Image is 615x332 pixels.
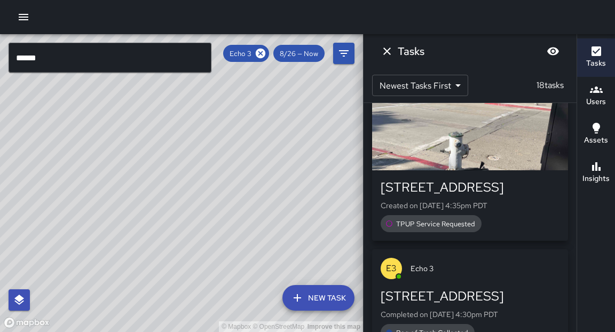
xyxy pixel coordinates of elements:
div: Echo 3 [223,45,269,62]
button: New Task [282,285,354,311]
button: Dismiss [376,41,398,62]
div: [STREET_ADDRESS] [381,179,559,196]
h6: Tasks [586,58,606,69]
span: Echo 3 [223,49,258,58]
p: 18 tasks [532,79,568,92]
p: Created on [DATE] 4:35pm PDT [381,200,559,211]
p: Completed on [DATE] 4:30pm PDT [381,309,559,320]
span: 8/26 — Now [273,49,325,58]
h6: Tasks [398,43,424,60]
button: E3Echo 3[STREET_ADDRESS]Created on [DATE] 4:35pm PDTTPUP Service Requested [372,57,568,241]
h6: Users [586,96,606,108]
span: Echo 3 [411,263,559,274]
button: Filters [333,43,354,64]
div: Newest Tasks First [372,75,468,96]
h6: Assets [584,135,608,146]
button: Users [577,77,615,115]
button: Blur [542,41,564,62]
button: Tasks [577,38,615,77]
div: [STREET_ADDRESS] [381,288,559,305]
p: E3 [386,262,397,275]
button: Insights [577,154,615,192]
button: Assets [577,115,615,154]
span: TPUP Service Requested [390,219,482,228]
h6: Insights [582,173,610,185]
